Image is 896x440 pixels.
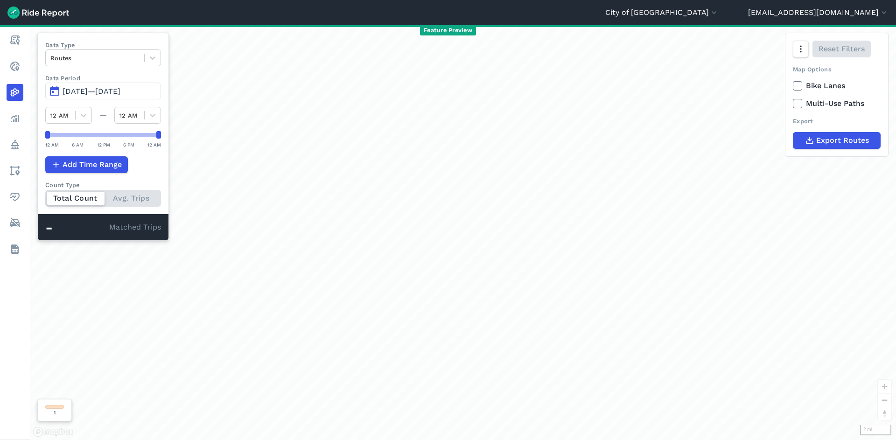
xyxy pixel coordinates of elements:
span: Export Routes [816,135,869,146]
span: Reset Filters [819,43,865,55]
a: Heatmaps [7,84,23,101]
div: 6 AM [72,140,84,149]
img: Ride Report [7,7,69,19]
button: Add Time Range [45,156,128,173]
a: ModeShift [7,215,23,231]
div: 12 PM [97,140,110,149]
a: Health [7,189,23,205]
div: 6 PM [123,140,134,149]
button: Export Routes [793,132,881,149]
div: Count Type [45,181,161,189]
label: Data Type [45,41,161,49]
div: - [45,222,109,234]
button: [DATE]—[DATE] [45,83,161,99]
span: Add Time Range [63,159,122,170]
a: Datasets [7,241,23,258]
a: Policy [7,136,23,153]
div: 12 AM [147,140,161,149]
a: Areas [7,162,23,179]
label: Bike Lanes [793,80,881,91]
div: 12 AM [45,140,59,149]
a: Realtime [7,58,23,75]
div: Map Options [793,65,881,74]
div: Matched Trips [38,214,168,240]
div: loading [30,25,896,440]
span: [DATE]—[DATE] [63,87,120,96]
a: Report [7,32,23,49]
div: Export [793,117,881,126]
label: Data Period [45,74,161,83]
button: City of [GEOGRAPHIC_DATA] [605,7,719,18]
div: — [92,110,114,121]
button: [EMAIL_ADDRESS][DOMAIN_NAME] [748,7,889,18]
label: Multi-Use Paths [793,98,881,109]
a: Analyze [7,110,23,127]
button: Reset Filters [812,41,871,57]
span: Feature Preview [420,26,476,35]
